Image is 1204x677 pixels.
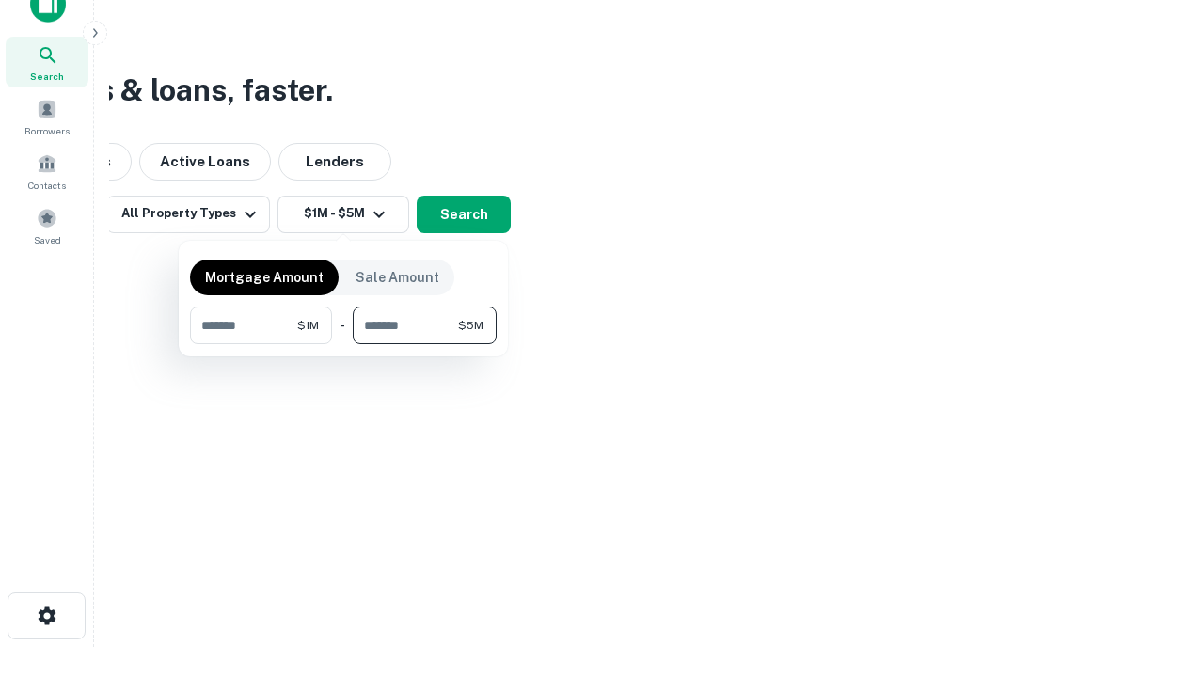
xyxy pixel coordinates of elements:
[356,267,439,288] p: Sale Amount
[205,267,324,288] p: Mortgage Amount
[1110,527,1204,617] iframe: Chat Widget
[340,307,345,344] div: -
[458,317,483,334] span: $5M
[297,317,319,334] span: $1M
